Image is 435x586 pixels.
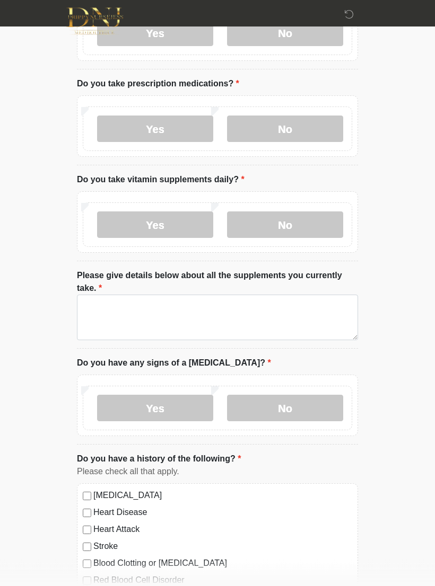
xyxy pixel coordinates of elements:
input: Heart Attack [83,526,91,535]
label: Blood Clotting or [MEDICAL_DATA] [93,557,352,570]
label: No [227,212,343,238]
img: DNJ Med Boutique Logo [66,8,123,35]
input: [MEDICAL_DATA] [83,492,91,501]
label: [MEDICAL_DATA] [93,490,352,502]
input: Blood Clotting or [MEDICAL_DATA] [83,560,91,569]
label: Heart Attack [93,523,352,536]
label: Please give details below about all the supplements you currently take. [77,270,358,295]
input: Heart Disease [83,509,91,518]
label: Stroke [93,540,352,553]
label: Yes [97,116,213,143]
label: Yes [97,395,213,422]
label: Do you take vitamin supplements daily? [77,174,245,187]
input: Red Blood Cell Disorder [83,577,91,585]
input: Stroke [83,543,91,552]
label: Do you have a history of the following? [77,453,241,466]
label: No [227,395,343,422]
label: Yes [97,212,213,238]
label: No [227,116,343,143]
div: Please check all that apply. [77,466,358,478]
label: Heart Disease [93,507,352,519]
label: Do you have any signs of a [MEDICAL_DATA]? [77,357,271,370]
label: Do you take prescription medications? [77,78,239,91]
